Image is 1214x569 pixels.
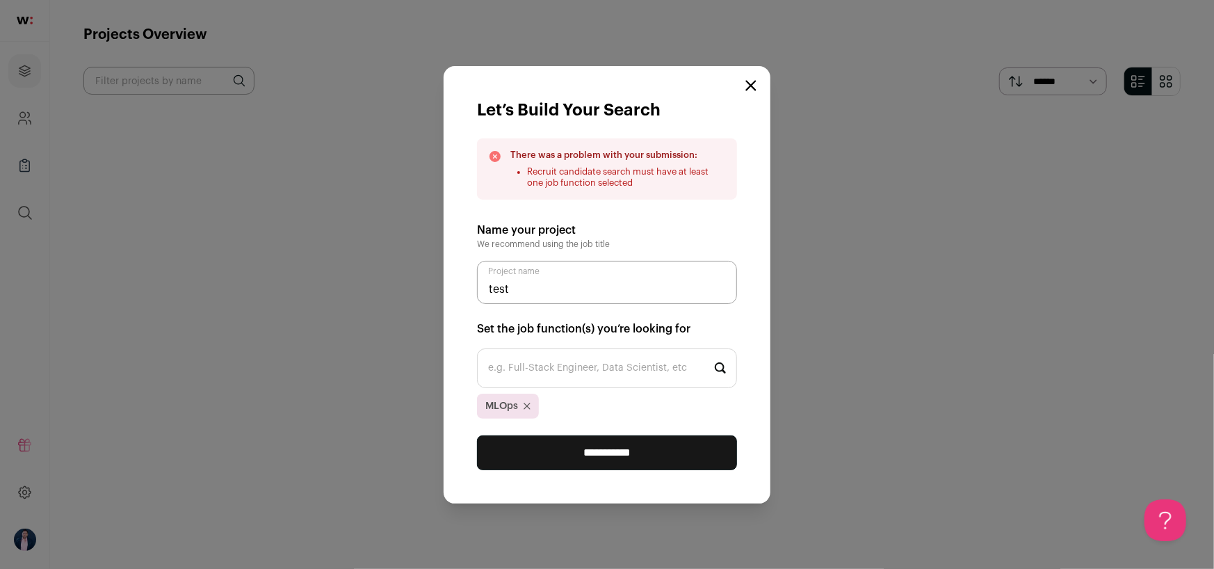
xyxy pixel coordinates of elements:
[477,348,737,388] input: Start typing...
[485,399,518,413] span: MLOps
[477,99,661,122] h1: Let’s Build Your Search
[527,166,726,189] li: Recruit candidate search must have at least one job function selected
[477,240,610,248] span: We recommend using the job title
[1144,499,1186,541] iframe: Help Scout Beacon - Open
[745,80,756,91] button: Close modal
[510,150,726,161] h3: There was a problem with your submission:
[477,321,737,337] h2: Set the job function(s) you’re looking for
[477,222,737,239] h2: Name your project
[477,261,737,304] input: Project name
